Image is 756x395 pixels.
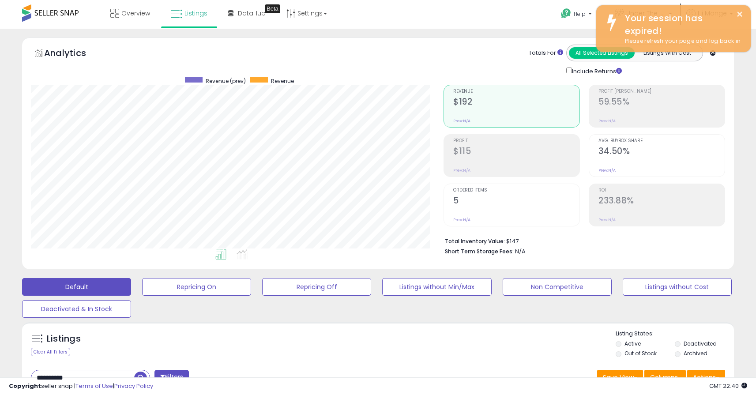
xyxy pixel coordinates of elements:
button: All Selected Listings [569,47,635,59]
h5: Listings [47,333,81,345]
div: Your session has expired! [618,12,744,37]
span: 2025-10-10 22:40 GMT [709,382,747,390]
span: Revenue [453,89,579,94]
small: Prev: N/A [453,217,470,222]
small: Prev: N/A [598,168,616,173]
span: Revenue [271,77,294,85]
span: Profit [PERSON_NAME] [598,89,725,94]
strong: Copyright [9,382,41,390]
small: Prev: N/A [453,168,470,173]
div: Please refresh your page and log back in [618,37,744,45]
button: Listings without Cost [623,278,732,296]
button: Listings without Min/Max [382,278,491,296]
span: DataHub [238,9,266,18]
b: Total Inventory Value: [445,237,505,245]
h2: $192 [453,97,579,109]
button: Non Competitive [503,278,612,296]
a: Terms of Use [75,382,113,390]
span: N/A [515,247,526,256]
small: Prev: N/A [598,118,616,124]
button: Filters [154,370,189,385]
span: Profit [453,139,579,143]
span: Overview [121,9,150,18]
span: Help [574,10,586,18]
div: seller snap | | [9,382,153,391]
h2: 233.88% [598,196,725,207]
button: Deactivated & In Stock [22,300,131,318]
button: × [736,9,743,20]
button: Listings With Cost [634,47,700,59]
button: Repricing On [142,278,251,296]
span: Avg. Buybox Share [598,139,725,143]
h2: $115 [453,146,579,158]
li: $147 [445,235,718,246]
button: Repricing Off [262,278,371,296]
a: Help [554,1,601,29]
small: Prev: N/A [598,217,616,222]
h2: 59.55% [598,97,725,109]
div: Clear All Filters [31,348,70,356]
span: Ordered Items [453,188,579,193]
span: Listings [184,9,207,18]
p: Listing States: [616,330,734,338]
button: Default [22,278,131,296]
div: Tooltip anchor [265,4,280,13]
b: Short Term Storage Fees: [445,248,514,255]
span: Revenue (prev) [206,77,246,85]
a: Privacy Policy [114,382,153,390]
h2: 5 [453,196,579,207]
label: Archived [684,350,707,357]
span: Columns [650,373,678,382]
h5: Analytics [44,47,103,61]
button: Actions [687,370,725,385]
label: Active [624,340,641,347]
small: Prev: N/A [453,118,470,124]
button: Save View [597,370,643,385]
h2: 34.50% [598,146,725,158]
div: Totals For [529,49,563,57]
button: Columns [644,370,686,385]
span: ROI [598,188,725,193]
i: Get Help [560,8,572,19]
div: Include Returns [560,66,632,76]
label: Deactivated [684,340,717,347]
label: Out of Stock [624,350,657,357]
